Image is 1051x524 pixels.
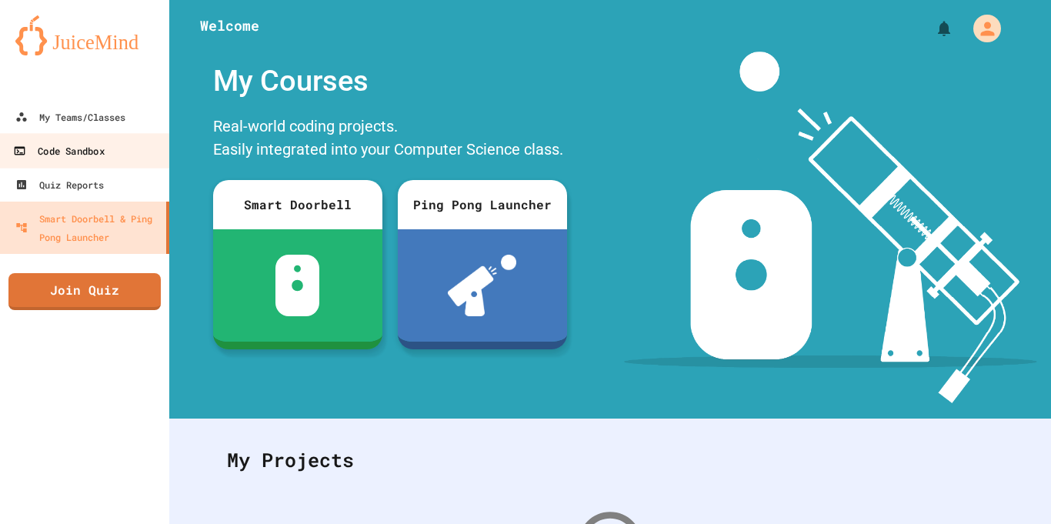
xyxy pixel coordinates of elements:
[624,52,1036,403] img: banner-image-my-projects.png
[212,430,1009,490] div: My Projects
[275,255,319,316] img: sdb-white.svg
[957,11,1005,46] div: My Account
[906,15,957,42] div: My Notifications
[398,180,567,229] div: Ping Pong Launcher
[213,180,382,229] div: Smart Doorbell
[8,273,161,310] a: Join Quiz
[205,111,575,169] div: Real-world coding projects. Easily integrated into your Computer Science class.
[13,142,104,161] div: Code Sandbox
[448,255,516,316] img: ppl-with-ball.png
[15,209,160,246] div: Smart Doorbell & Ping Pong Launcher
[15,15,154,55] img: logo-orange.svg
[15,108,125,126] div: My Teams/Classes
[15,175,104,194] div: Quiz Reports
[205,52,575,111] div: My Courses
